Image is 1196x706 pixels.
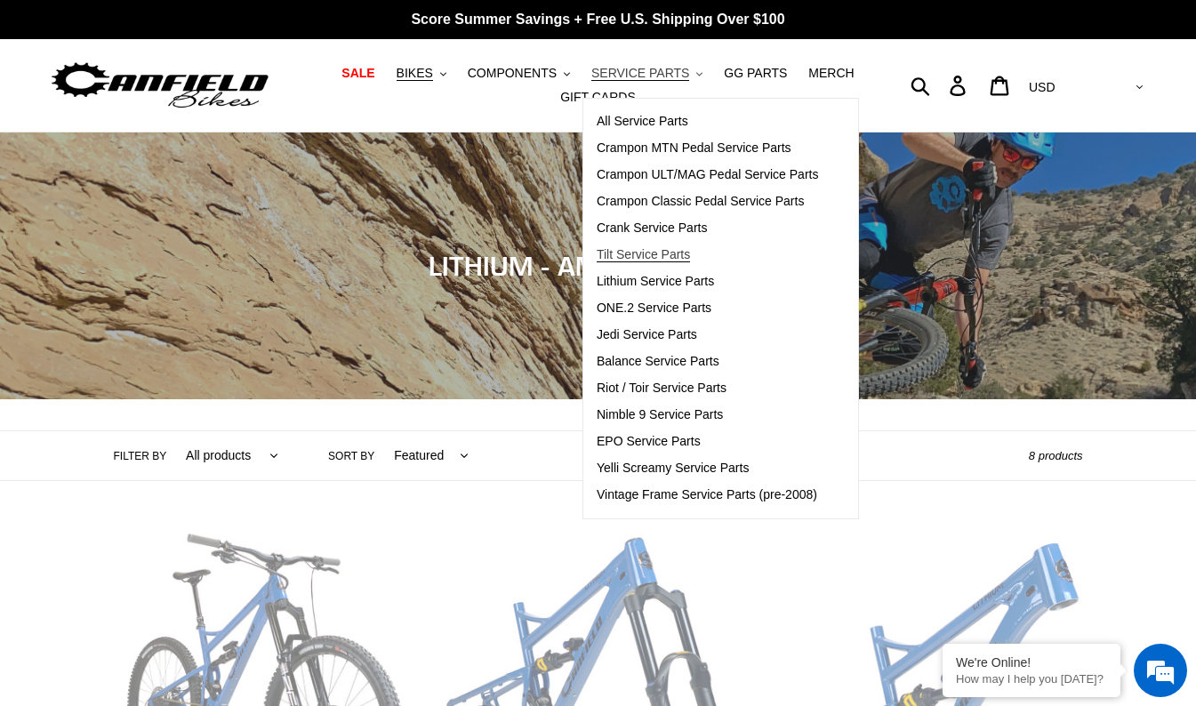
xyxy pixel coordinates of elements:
[583,162,832,189] a: Crampon ULT/MAG Pedal Service Parts
[597,327,697,342] span: Jedi Service Parts
[597,381,726,396] span: Riot / Toir Service Parts
[597,354,719,369] span: Balance Service Parts
[715,61,796,85] a: GG PARTS
[799,61,863,85] a: MERCH
[597,274,714,289] span: Lithium Service Parts
[1029,449,1083,462] span: 8 products
[459,61,579,85] button: COMPONENTS
[597,221,707,236] span: Crank Service Parts
[341,66,374,81] span: SALE
[583,295,832,322] a: ONE.2 Service Parts
[429,250,767,282] span: LITHIUM - AM/Enduro 29er
[597,140,791,156] span: Crampon MTN Pedal Service Parts
[583,135,832,162] a: Crampon MTN Pedal Service Parts
[397,66,433,81] span: BIKES
[808,66,854,81] span: MERCH
[49,58,271,114] img: Canfield Bikes
[597,461,749,476] span: Yelli Screamy Service Parts
[583,189,832,215] a: Crampon Classic Pedal Service Parts
[597,247,690,262] span: Tilt Service Parts
[724,66,787,81] span: GG PARTS
[597,114,688,129] span: All Service Parts
[551,85,645,109] a: GIFT CARDS
[583,215,832,242] a: Crank Service Parts
[597,434,701,449] span: EPO Service Parts
[597,167,819,182] span: Crampon ULT/MAG Pedal Service Parts
[583,482,832,509] a: Vintage Frame Service Parts (pre-2008)
[597,487,817,502] span: Vintage Frame Service Parts (pre-2008)
[388,61,455,85] button: BIKES
[956,672,1107,686] p: How may I help you today?
[560,90,636,105] span: GIFT CARDS
[591,66,689,81] span: SERVICE PARTS
[597,301,711,316] span: ONE.2 Service Parts
[597,407,723,422] span: Nimble 9 Service Parts
[583,349,832,375] a: Balance Service Parts
[328,448,374,464] label: Sort by
[583,455,832,482] a: Yelli Screamy Service Parts
[582,61,711,85] button: SERVICE PARTS
[114,448,167,464] label: Filter by
[583,429,832,455] a: EPO Service Parts
[583,242,832,269] a: Tilt Service Parts
[583,269,832,295] a: Lithium Service Parts
[468,66,557,81] span: COMPONENTS
[583,402,832,429] a: Nimble 9 Service Parts
[583,375,832,402] a: Riot / Toir Service Parts
[333,61,383,85] a: SALE
[597,194,804,209] span: Crampon Classic Pedal Service Parts
[956,655,1107,670] div: We're Online!
[583,108,832,135] a: All Service Parts
[583,322,832,349] a: Jedi Service Parts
